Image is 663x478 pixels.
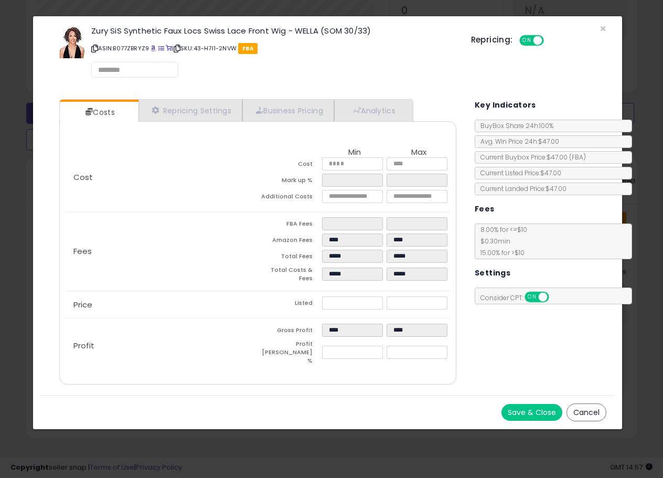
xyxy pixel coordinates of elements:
span: ON [520,36,533,45]
span: $0.30 min [475,237,510,246]
a: All offer listings [158,44,164,52]
h3: Zury SiS Synthetic Faux Locs Swiss Lace Front Wig - WELLA (SOM 30/33) [91,27,455,35]
h5: Fees [475,203,495,216]
td: Total Fees [258,250,322,266]
p: ASIN: B077ZBRYZ9 | SKU: 43-H7I1-2NVW [91,40,455,57]
img: 41V6eghsFIS._SL60_.jpg [57,27,88,58]
h5: Settings [475,267,510,280]
span: Avg. Win Price 24h: $47.00 [475,137,559,146]
button: Save & Close [501,404,562,421]
p: Fees [65,247,258,256]
span: × [600,21,606,36]
a: BuyBox page [151,44,156,52]
td: Gross Profit [258,324,322,340]
p: Profit [65,342,258,350]
span: 8.00 % for <= $10 [475,225,527,257]
td: Amazon Fees [258,233,322,250]
span: Consider CPT: [475,293,563,302]
h5: Repricing: [471,36,513,44]
span: ( FBA ) [569,153,586,162]
a: Your listing only [166,44,172,52]
a: Costs [60,102,137,123]
p: Price [65,301,258,309]
span: OFF [547,293,564,302]
span: Current Listed Price: $47.00 [475,168,561,177]
th: Max [387,148,451,157]
td: Additional Costs [258,190,322,206]
span: Current Landed Price: $47.00 [475,184,566,193]
span: 15.00 % for > $10 [475,248,525,257]
span: $47.00 [547,153,586,162]
span: Current Buybox Price: [475,153,586,162]
span: FBA [238,43,258,54]
p: Cost [65,173,258,182]
a: Repricing Settings [138,100,242,121]
span: ON [526,293,539,302]
span: BuyBox Share 24h: 100% [475,121,553,130]
span: OFF [542,36,559,45]
td: Mark up % [258,174,322,190]
a: Business Pricing [242,100,334,121]
button: Cancel [566,403,606,421]
td: Profit [PERSON_NAME] % [258,340,322,368]
th: Min [322,148,386,157]
a: Analytics [334,100,412,121]
td: Cost [258,157,322,174]
td: Listed [258,296,322,313]
td: FBA Fees [258,217,322,233]
td: Total Costs & Fees [258,266,322,285]
h5: Key Indicators [475,99,536,112]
